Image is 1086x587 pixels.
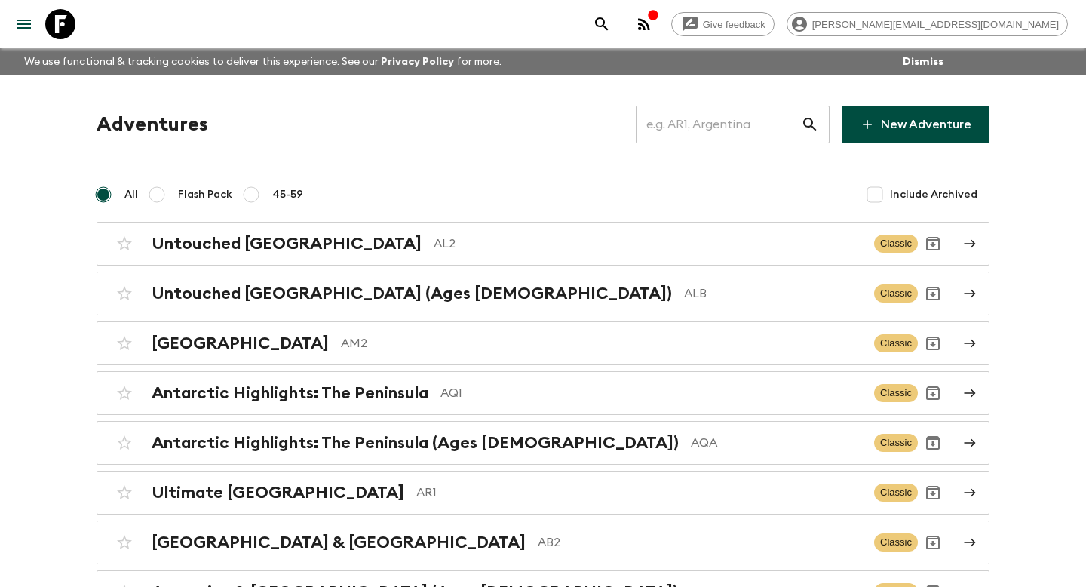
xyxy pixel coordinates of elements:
[874,384,918,402] span: Classic
[695,19,774,30] span: Give feedback
[152,284,672,303] h2: Untouched [GEOGRAPHIC_DATA] (Ages [DEMOGRAPHIC_DATA])
[538,533,862,552] p: AB2
[434,235,862,253] p: AL2
[97,222,989,266] a: Untouched [GEOGRAPHIC_DATA]AL2ClassicArchive
[890,187,977,202] span: Include Archived
[97,521,989,564] a: [GEOGRAPHIC_DATA] & [GEOGRAPHIC_DATA]AB2ClassicArchive
[636,103,801,146] input: e.g. AR1, Argentina
[152,383,428,403] h2: Antarctic Highlights: The Peninsula
[152,433,679,453] h2: Antarctic Highlights: The Peninsula (Ages [DEMOGRAPHIC_DATA])
[918,428,948,458] button: Archive
[97,109,208,140] h1: Adventures
[152,533,526,552] h2: [GEOGRAPHIC_DATA] & [GEOGRAPHIC_DATA]
[918,278,948,309] button: Archive
[874,533,918,552] span: Classic
[440,384,862,402] p: AQ1
[341,334,862,352] p: AM2
[842,106,989,143] a: New Adventure
[272,187,303,202] span: 45-59
[918,328,948,358] button: Archive
[874,434,918,452] span: Classic
[918,229,948,259] button: Archive
[874,484,918,502] span: Classic
[874,334,918,352] span: Classic
[124,187,138,202] span: All
[918,378,948,408] button: Archive
[381,57,454,67] a: Privacy Policy
[97,371,989,415] a: Antarctic Highlights: The PeninsulaAQ1ClassicArchive
[178,187,232,202] span: Flash Pack
[899,51,947,72] button: Dismiss
[918,527,948,558] button: Archive
[18,48,508,75] p: We use functional & tracking cookies to deliver this experience. See our for more.
[874,284,918,303] span: Classic
[874,235,918,253] span: Classic
[97,272,989,315] a: Untouched [GEOGRAPHIC_DATA] (Ages [DEMOGRAPHIC_DATA])ALBClassicArchive
[691,434,862,452] p: AQA
[416,484,862,502] p: AR1
[787,12,1068,36] div: [PERSON_NAME][EMAIL_ADDRESS][DOMAIN_NAME]
[587,9,617,39] button: search adventures
[97,421,989,465] a: Antarctic Highlights: The Peninsula (Ages [DEMOGRAPHIC_DATA])AQAClassicArchive
[152,234,422,254] h2: Untouched [GEOGRAPHIC_DATA]
[804,19,1067,30] span: [PERSON_NAME][EMAIL_ADDRESS][DOMAIN_NAME]
[97,321,989,365] a: [GEOGRAPHIC_DATA]AM2ClassicArchive
[671,12,775,36] a: Give feedback
[97,471,989,515] a: Ultimate [GEOGRAPHIC_DATA]AR1ClassicArchive
[152,483,404,502] h2: Ultimate [GEOGRAPHIC_DATA]
[152,333,329,353] h2: [GEOGRAPHIC_DATA]
[9,9,39,39] button: menu
[684,284,862,303] p: ALB
[918,478,948,508] button: Archive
